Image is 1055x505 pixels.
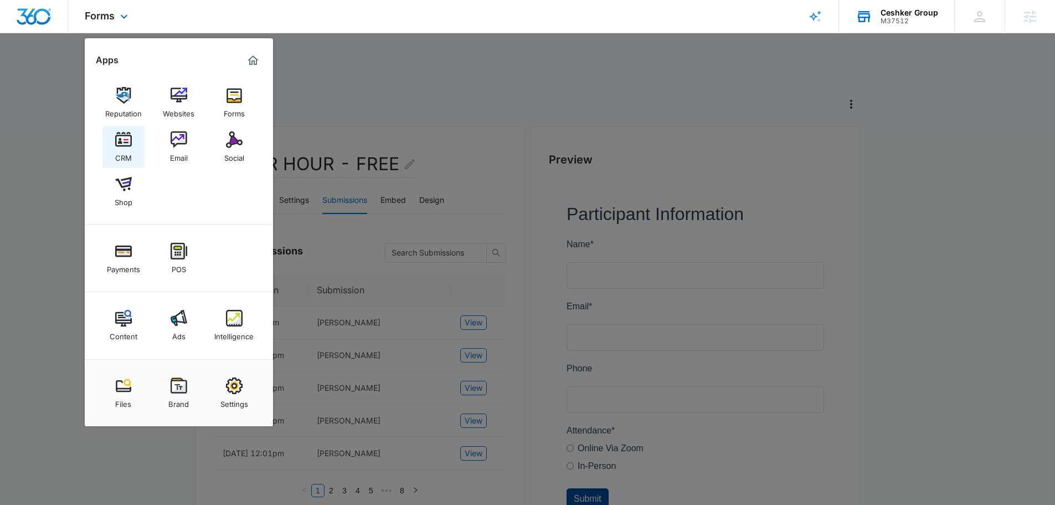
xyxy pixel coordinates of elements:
[213,304,255,346] a: Intelligence
[170,148,188,162] div: Email
[102,304,145,346] a: Content
[102,237,145,279] a: Payments
[96,55,119,65] h2: Apps
[163,104,194,118] div: Websites
[102,81,145,124] a: Reputation
[107,259,140,274] div: Payments
[214,327,254,341] div: Intelligence
[115,192,132,207] div: Shop
[85,10,115,22] span: Forms
[213,81,255,124] a: Forms
[881,8,938,17] div: account name
[213,126,255,168] a: Social
[102,372,145,414] a: Files
[158,126,200,168] a: Email
[158,81,200,124] a: Websites
[158,372,200,414] a: Brand
[7,290,35,300] span: Submit
[110,327,137,341] div: Content
[881,17,938,25] div: account id
[168,394,189,409] div: Brand
[158,304,200,346] a: Ads
[11,238,77,252] label: Online Via Zoom
[224,148,244,162] div: Social
[213,372,255,414] a: Settings
[158,237,200,279] a: POS
[102,170,145,212] a: Shop
[244,52,262,69] a: Marketing 360® Dashboard
[172,259,186,274] div: POS
[11,256,49,269] label: In-Person
[102,126,145,168] a: CRM
[172,327,186,341] div: Ads
[105,104,142,118] div: Reputation
[220,394,248,409] div: Settings
[115,148,132,162] div: CRM
[224,104,245,118] div: Forms
[115,394,131,409] div: Files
